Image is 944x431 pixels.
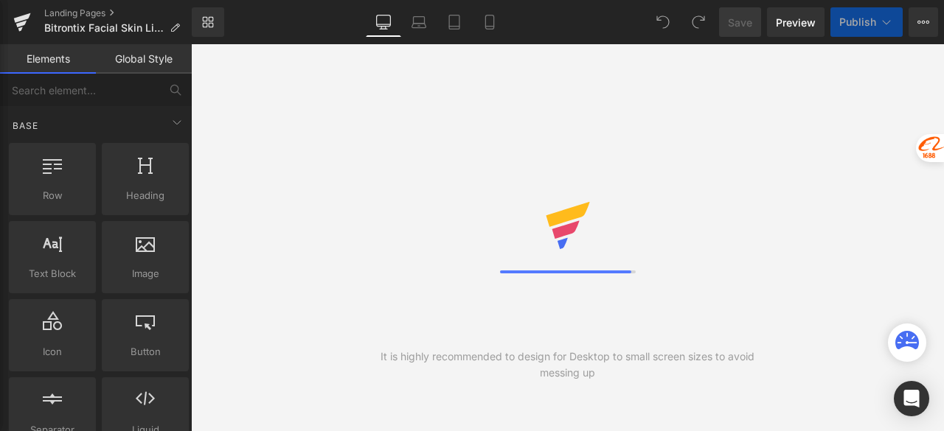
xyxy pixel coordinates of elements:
[96,44,192,74] a: Global Style
[106,266,184,281] span: Image
[472,7,507,37] a: Mobile
[106,188,184,203] span: Heading
[830,7,903,37] button: Publish
[106,344,184,360] span: Button
[401,7,437,37] a: Laptop
[44,22,164,34] span: Bitrontix Facial Skin Lifting &amp; Double Chin Reducer,
[13,188,91,203] span: Row
[11,119,40,133] span: Base
[684,7,713,37] button: Redo
[13,266,91,281] span: Text Block
[776,15,816,30] span: Preview
[839,16,876,28] span: Publish
[648,7,678,37] button: Undo
[366,7,401,37] a: Desktop
[728,15,752,30] span: Save
[894,381,929,416] div: Open Intercom Messenger
[767,7,825,37] a: Preview
[192,7,224,37] a: New Library
[44,7,192,19] a: Landing Pages
[909,7,938,37] button: More
[379,348,756,381] div: It is highly recommended to design for Desktop to small screen sizes to avoid messing up
[437,7,472,37] a: Tablet
[13,344,91,360] span: Icon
